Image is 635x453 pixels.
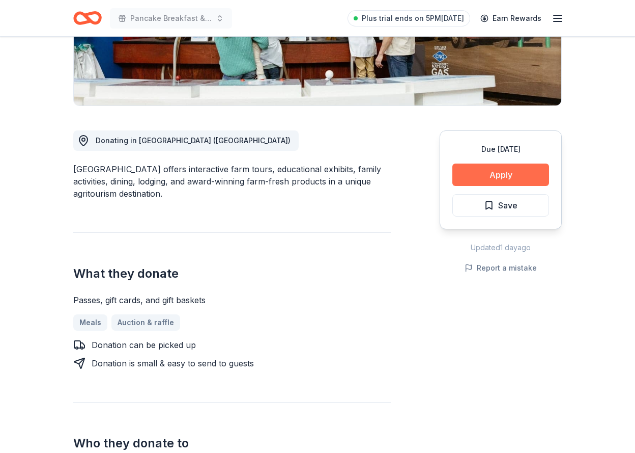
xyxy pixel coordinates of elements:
[498,199,517,212] span: Save
[474,9,547,28] a: Earn Rewards
[96,136,291,145] span: Donating in [GEOGRAPHIC_DATA] ([GEOGRAPHIC_DATA])
[348,10,470,26] a: Plus trial ends on 5PM[DATE]
[92,357,254,369] div: Donation is small & easy to send to guests
[465,262,537,274] button: Report a mistake
[452,164,549,186] button: Apply
[130,12,212,24] span: Pancake Breakfast & Silent Auction
[362,12,464,24] span: Plus trial ends on 5PM[DATE]
[92,339,196,351] div: Donation can be picked up
[440,242,562,254] div: Updated 1 day ago
[73,6,102,30] a: Home
[73,265,391,282] h2: What they donate
[111,314,180,331] a: Auction & raffle
[452,194,549,217] button: Save
[73,314,107,331] a: Meals
[73,435,391,451] h2: Who they donate to
[452,143,549,155] div: Due [DATE]
[73,294,391,306] div: Passes, gift cards, and gift baskets
[110,8,232,29] button: Pancake Breakfast & Silent Auction
[73,163,391,200] div: [GEOGRAPHIC_DATA] offers interactive farm tours, educational exhibits, family activities, dining,...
